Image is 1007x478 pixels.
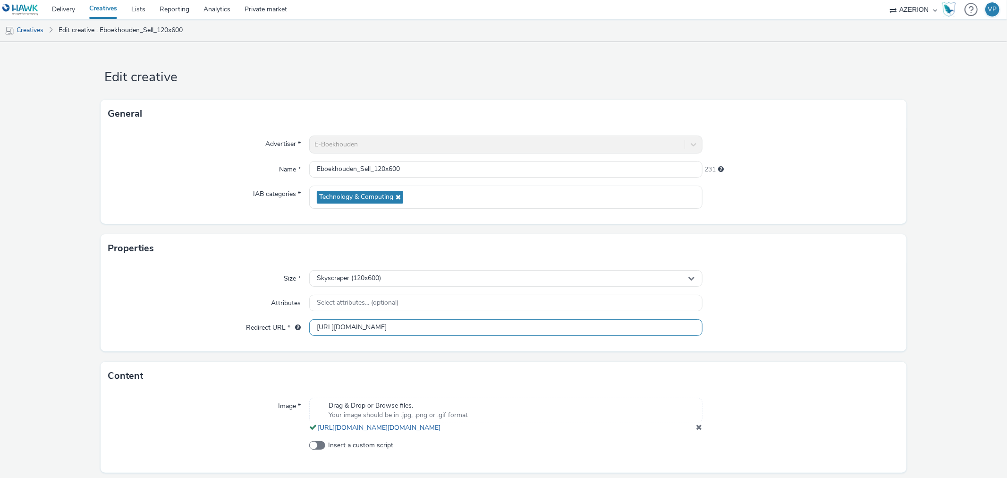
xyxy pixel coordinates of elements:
img: Hawk Academy [942,2,956,17]
h3: Properties [108,241,154,256]
span: Drag & Drop or Browse files. [329,401,468,410]
span: Skyscraper (120x600) [317,274,381,282]
a: Hawk Academy [942,2,960,17]
h1: Edit creative [101,68,906,86]
a: Edit creative : Eboekhouden_Sell_120x600 [54,19,187,42]
h3: General [108,107,142,121]
label: Redirect URL * [242,319,305,333]
img: mobile [5,26,14,35]
div: Maximum 255 characters [719,165,724,174]
span: Technology & Computing [319,193,393,201]
label: Attributes [267,295,305,308]
img: undefined Logo [2,4,39,16]
div: VP [988,2,997,17]
label: Image * [274,398,305,411]
span: Your image should be in .jpg, .png or .gif format [329,410,468,420]
h3: Content [108,369,143,383]
a: [URL][DOMAIN_NAME][DOMAIN_NAME] [318,423,444,432]
label: Advertiser * [262,136,305,149]
span: Select attributes... (optional) [317,299,398,307]
input: url... [309,319,702,336]
span: Insert a custom script [328,441,393,450]
label: Name * [275,161,305,174]
div: URL will be used as a validation URL with some SSPs and it will be the redirection URL of your cr... [290,323,301,333]
span: 231 [705,165,716,174]
input: Name [309,161,702,178]
label: IAB categories * [249,186,305,199]
label: Size * [280,270,305,283]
